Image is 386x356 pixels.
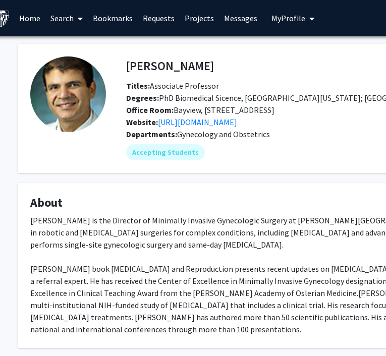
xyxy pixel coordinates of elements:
b: Website: [126,117,158,127]
img: Profile Picture [30,56,106,132]
a: Projects [180,1,219,36]
b: Degrees: [126,93,159,103]
a: Messages [219,1,262,36]
a: Bookmarks [88,1,138,36]
a: Home [14,1,45,36]
span: Bayview, [STREET_ADDRESS] [126,105,274,115]
b: Departments: [126,129,177,139]
h4: [PERSON_NAME] [126,56,214,75]
span: Gynecology and Obstetrics [177,129,270,139]
b: Office Room: [126,105,174,115]
span: My Profile [271,13,305,23]
mat-chip: Accepting Students [126,144,205,160]
span: Associate Professor [126,81,219,91]
a: Opens in a new tab [158,117,237,127]
a: Requests [138,1,180,36]
a: Search [45,1,88,36]
b: Titles: [126,81,150,91]
iframe: Chat [8,311,43,348]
